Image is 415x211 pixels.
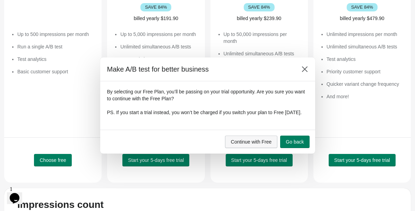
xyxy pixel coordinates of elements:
p: PS. If you start a trial instead, you won’t be charged if you switch your plan to Free [DATE]. [107,109,308,116]
span: Continue with Free [231,139,272,145]
h2: Make A/B test for better business [107,64,292,74]
button: Go back [280,136,309,148]
p: By selecting our Free Plan, you’ll be passing on your trial opportunity. Are you sure you want to... [107,88,308,102]
button: Continue with Free [225,136,278,148]
span: Go back [286,139,304,145]
iframe: chat widget [7,183,29,204]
